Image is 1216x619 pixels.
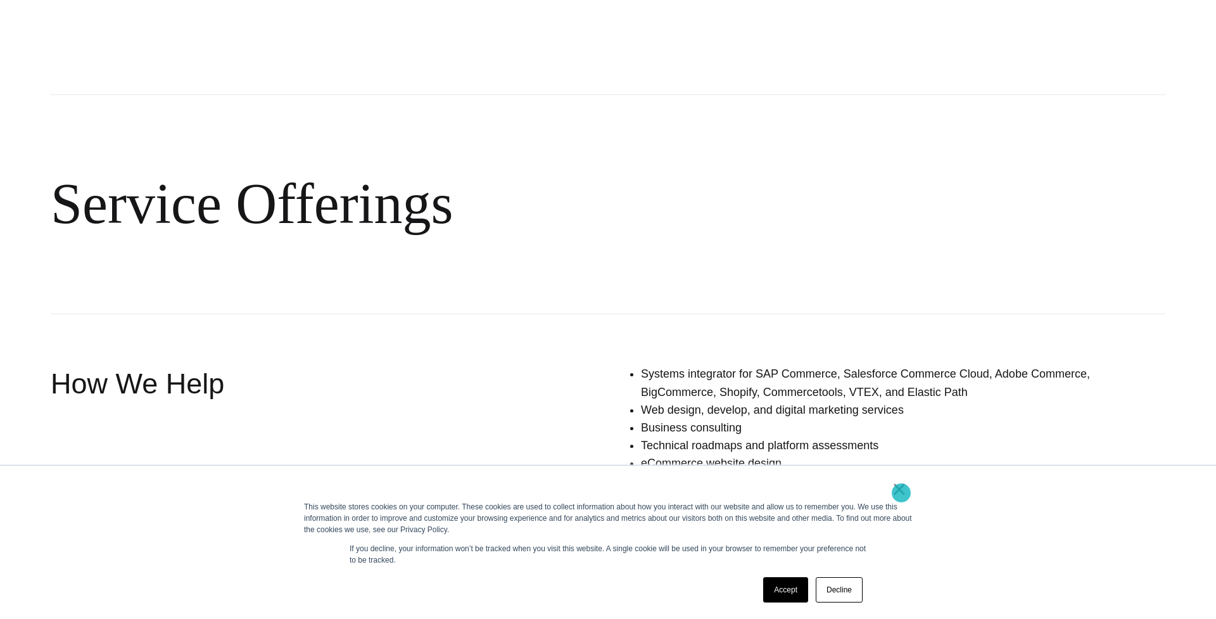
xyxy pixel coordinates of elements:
a: Decline [816,577,863,603]
a: Accept [763,577,808,603]
div: This website stores cookies on your computer. These cookies are used to collect information about... [304,501,912,535]
li: Technical roadmaps and platform assessments [641,437,1165,454]
p: If you decline, your information won’t be tracked when you visit this website. A single cookie wi... [350,543,866,566]
li: eCommerce website design [641,454,1165,472]
h2: Service Offerings [51,94,1165,314]
li: Business consulting [641,419,1165,437]
li: Web design, develop, and digital marketing services [641,401,1165,419]
a: × [892,483,907,495]
li: Systems integrator for SAP Commerce, Salesforce Commerce Cloud, Adobe Commerce, BigCommerce, Shop... [641,365,1165,400]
